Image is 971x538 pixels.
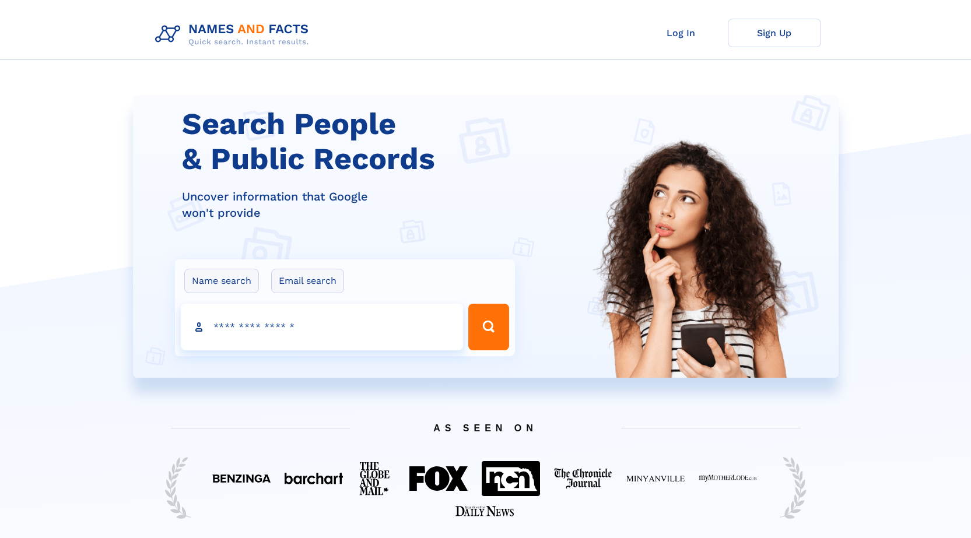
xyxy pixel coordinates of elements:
img: Featured on BarChart [285,473,343,484]
img: Featured on Benzinga [212,474,271,483]
img: Featured on NCN [482,461,540,495]
a: Sign Up [728,19,821,47]
img: Search People and Public records [585,137,801,436]
img: Featured on FOX 40 [409,466,468,491]
img: Featured on My Mother Lode [699,474,757,483]
button: Search Button [468,304,509,350]
label: Email search [271,269,344,293]
div: Uncover information that Google won't provide [182,188,523,221]
img: Featured on The Globe And Mail [357,459,395,498]
a: Log In [635,19,728,47]
label: Name search [184,269,259,293]
img: Logo Names and Facts [150,19,318,50]
input: search input [181,304,463,350]
img: Featured on The Chronicle Journal [554,468,612,489]
h1: Search People & Public Records [182,107,523,177]
span: AS SEEN ON [153,409,818,448]
img: Featured on Starkville Daily News [455,506,514,516]
img: Featured on Minyanville [626,474,685,483]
